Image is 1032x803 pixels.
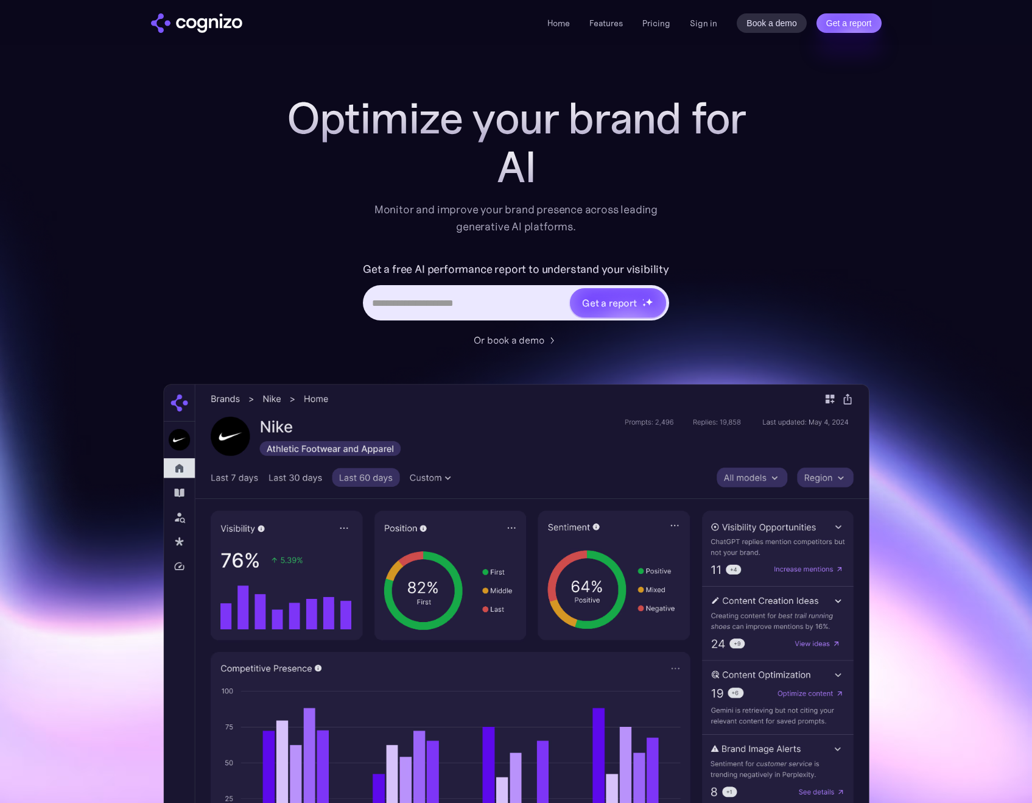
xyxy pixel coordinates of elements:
div: Or book a demo [474,333,544,347]
img: cognizo logo [151,13,242,33]
div: AI [273,143,760,191]
a: Home [547,18,570,29]
a: Get a report [816,13,882,33]
form: Hero URL Input Form [363,260,669,327]
a: Or book a demo [474,333,559,347]
a: Features [589,18,623,29]
img: star [642,299,644,300]
a: home [151,13,242,33]
div: Get a report [582,295,637,310]
a: Sign in [690,16,717,30]
a: Get a reportstarstarstar [569,287,667,319]
a: Book a demo [737,13,807,33]
a: Pricing [642,18,670,29]
img: star [642,303,647,307]
label: Get a free AI performance report to understand your visibility [363,260,669,279]
h1: Optimize your brand for [273,94,760,143]
img: star [645,298,653,306]
div: Monitor and improve your brand presence across leading generative AI platforms. [367,201,666,235]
